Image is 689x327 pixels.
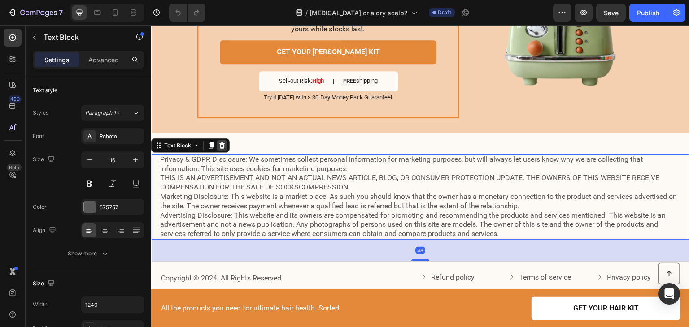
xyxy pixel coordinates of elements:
p: Settings [44,55,70,65]
div: 575757 [100,203,142,211]
a: Refund policy [269,248,323,257]
button: Show more [33,245,144,262]
a: GET YOUR [PERSON_NAME] KIT [69,15,285,39]
p: GET YOUR [PERSON_NAME] KIT [126,22,229,32]
a: Terms of service [357,248,420,257]
span: [MEDICAL_DATA] or a dry scalp? [310,8,407,17]
p: Privacy & GDPR Disclosure: We sometimes collect personal information for marketing purposes, but ... [9,130,529,214]
div: 450 [9,95,22,103]
span: Paragraph 1* [85,109,119,117]
div: Size [33,278,57,290]
span: / [305,8,308,17]
div: Text Block [11,116,42,125]
div: Font [33,132,44,140]
iframe: Design area [151,25,689,327]
span: Save [604,9,619,17]
div: Size [33,154,57,166]
div: Color [33,203,47,211]
button: Save [596,4,626,22]
div: Publish [637,8,659,17]
div: 48 [264,222,274,229]
p: Refund policy [280,248,323,257]
p: Terms of service [368,248,420,257]
p: Text Block [44,32,120,43]
strong: High [161,52,173,59]
div: Show more [68,249,109,258]
a: GET YOUR HAIR KIT [380,271,529,295]
button: Publish [629,4,667,22]
div: Text style [33,86,57,95]
div: Width [33,301,48,309]
input: Auto [82,297,144,313]
span: Draft [438,9,451,17]
strong: FREE [192,52,205,59]
button: 7 [4,4,67,22]
div: Beta [7,164,22,171]
p: GET YOUR HAIR KIT [422,279,488,288]
p: shipping [192,52,227,60]
p: Advanced [88,55,119,65]
p: Sell-out Risk: [128,52,173,60]
div: Undo/Redo [169,4,205,22]
a: Privacy policy [445,248,500,257]
p: Privacy policy [456,248,500,257]
div: Roboto [100,133,142,141]
button: Paragraph 1* [81,105,144,121]
p: Try it [DATE] with a 30-Day Money Back Guarantee! [69,69,284,77]
p: Copyright © 2024. All Rights Reserved. [10,249,268,258]
p: | [182,52,183,60]
div: Align [33,224,58,237]
p: 7 [59,7,63,18]
div: Open Intercom Messenger [658,283,680,305]
div: Styles [33,109,48,117]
